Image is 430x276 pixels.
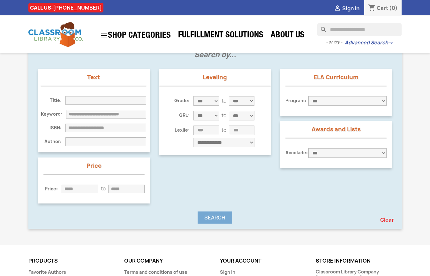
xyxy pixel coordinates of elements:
[28,269,66,275] a: Favorite Authors
[220,257,261,264] a: Your account
[41,111,66,117] h6: Keyword:
[43,163,145,169] p: Price
[53,4,102,11] a: [PHONE_NUMBER]
[101,186,106,192] p: to
[317,23,325,31] i: search
[170,98,193,103] h6: Grade:
[124,258,210,264] p: Our company
[43,186,62,192] h6: Price:
[368,4,376,12] i: shopping_cart
[380,216,396,223] a: Clear
[28,258,115,264] p: Products
[388,40,393,46] span: →
[41,74,147,80] p: Text
[159,74,271,80] p: Leveling
[41,139,66,144] h6: Author:
[175,29,267,42] a: Fulfillment Solutions
[285,150,308,156] h6: Accolade:
[222,112,226,119] p: to
[170,113,193,118] h6: GRL:
[222,127,226,134] p: to
[285,98,308,103] h6: Program:
[389,4,398,11] span: (0)
[222,98,226,104] p: to
[377,4,388,11] span: Cart
[34,51,397,66] h1: Search by...
[345,40,393,46] a: Advanced Search→
[326,39,345,45] span: - or try -
[334,5,341,12] i: 
[124,269,187,275] a: Terms and conditions of use
[170,127,193,133] h6: Lexile:
[285,126,387,133] p: Awards and Lists
[334,5,359,12] a:  Sign in
[28,22,83,47] img: Classroom Library Company
[28,3,103,12] div: CALL US:
[342,5,359,12] span: Sign in
[198,211,232,224] button: Search
[317,23,402,36] input: Search
[285,74,387,80] p: ELA Curriculum
[268,29,308,42] a: About Us
[97,28,174,42] a: SHOP CATEGORIES
[316,258,402,264] p: Store information
[41,125,66,131] h6: ISBN:
[100,32,108,39] i: 
[41,98,66,103] h6: Title:
[220,269,235,275] a: Sign in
